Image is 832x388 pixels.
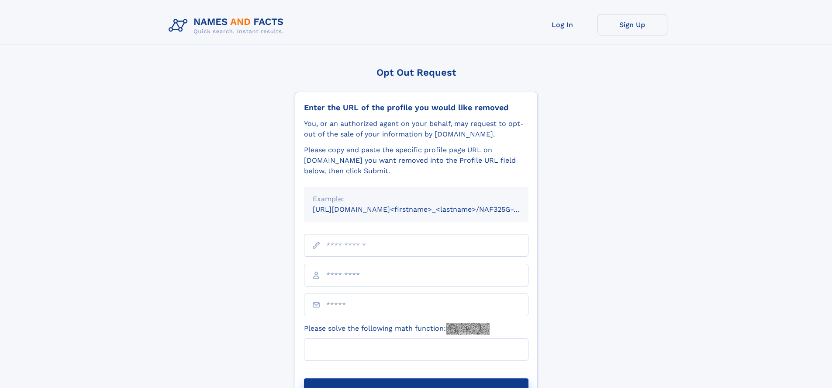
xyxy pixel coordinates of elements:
[304,119,528,140] div: You, or an authorized agent on your behalf, may request to opt-out of the sale of your informatio...
[304,103,528,112] div: Enter the URL of the profile you would like removed
[295,67,538,78] div: Opt Out Request
[597,14,667,35] a: Sign Up
[165,14,291,38] img: Logo Names and Facts
[313,194,520,204] div: Example:
[528,14,597,35] a: Log In
[304,145,528,176] div: Please copy and paste the specific profile page URL on [DOMAIN_NAME] you want removed into the Pr...
[313,205,545,213] small: [URL][DOMAIN_NAME]<firstname>_<lastname>/NAF325G-xxxxxxxx
[304,323,490,335] label: Please solve the following math function:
